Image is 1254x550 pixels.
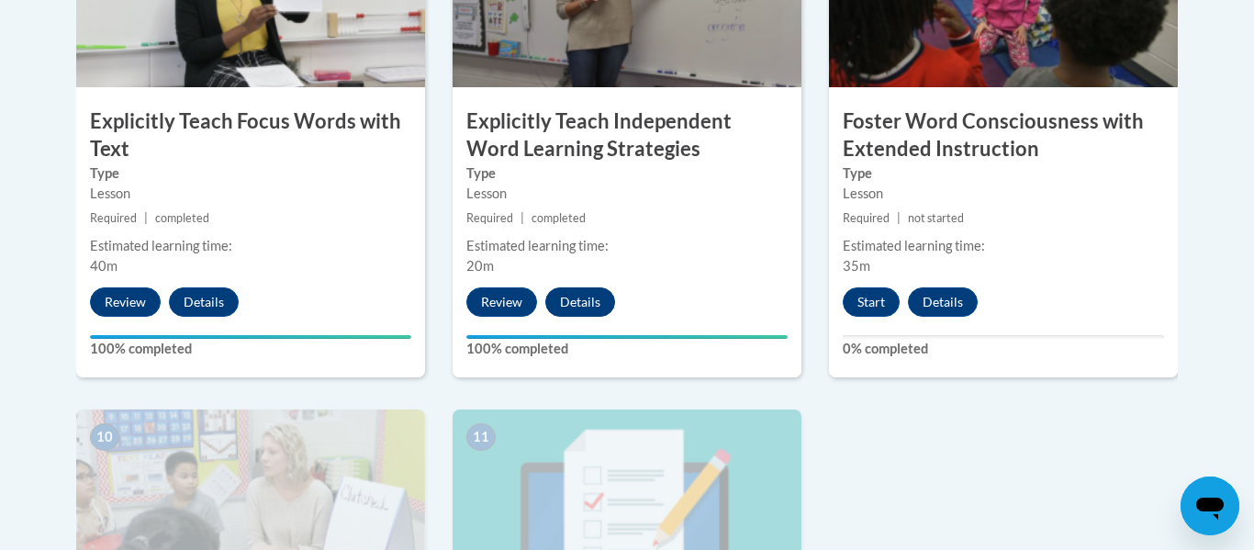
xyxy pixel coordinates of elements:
div: Estimated learning time: [843,236,1164,256]
label: 100% completed [90,339,411,359]
button: Review [466,287,537,317]
span: | [144,211,148,225]
span: Required [90,211,137,225]
button: Details [908,287,978,317]
span: | [521,211,524,225]
div: Lesson [843,184,1164,204]
label: Type [843,163,1164,184]
h3: Foster Word Consciousness with Extended Instruction [829,107,1178,164]
button: Review [90,287,161,317]
label: Type [90,163,411,184]
span: not started [908,211,964,225]
span: 11 [466,423,496,451]
iframe: Button to launch messaging window [1181,477,1239,535]
button: Details [545,287,615,317]
label: Type [466,163,788,184]
label: 100% completed [466,339,788,359]
button: Start [843,287,900,317]
span: Required [466,211,513,225]
div: Your progress [466,335,788,339]
div: Estimated learning time: [90,236,411,256]
div: Lesson [466,184,788,204]
div: Your progress [90,335,411,339]
button: Details [169,287,239,317]
span: 10 [90,423,119,451]
span: completed [155,211,209,225]
span: | [897,211,901,225]
span: Required [843,211,890,225]
div: Estimated learning time: [466,236,788,256]
span: 40m [90,258,118,274]
div: Lesson [90,184,411,204]
span: 20m [466,258,494,274]
h3: Explicitly Teach Focus Words with Text [76,107,425,164]
label: 0% completed [843,339,1164,359]
span: completed [532,211,586,225]
h3: Explicitly Teach Independent Word Learning Strategies [453,107,801,164]
span: 35m [843,258,870,274]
